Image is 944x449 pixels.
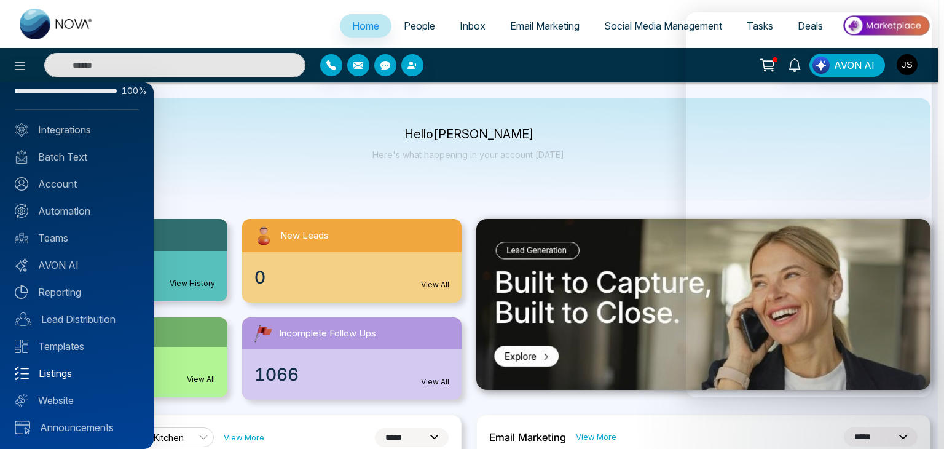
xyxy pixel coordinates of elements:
img: Automation.svg [15,204,28,218]
img: Integrated.svg [15,123,28,137]
a: Website [15,393,139,408]
img: Lead-dist.svg [15,312,31,326]
img: Avon-AI.svg [15,258,28,272]
img: announcements.svg [15,421,30,434]
a: Automation [15,204,139,218]
img: Account.svg [15,177,28,191]
img: batch_text_white.png [15,150,28,164]
a: Templates [15,339,139,354]
a: Integrations [15,122,139,137]
a: Listings [15,366,139,381]
img: Website.svg [15,394,28,407]
a: AVON AI [15,258,139,272]
a: Batch Text [15,149,139,164]
iframe: To enrich screen reader interactions, please activate Accessibility in Grammarly extension settings [686,12,932,397]
iframe: To enrich screen reader interactions, please activate Accessibility in Grammarly extension settings [902,407,932,437]
a: Lead Distribution [15,312,139,327]
img: Listings.svg [15,367,29,380]
span: 100% [122,87,139,95]
img: Reporting.svg [15,285,28,299]
a: Teams [15,231,139,245]
a: Account [15,177,139,191]
a: Reporting [15,285,139,300]
img: Templates.svg [15,340,28,353]
img: team.svg [15,231,28,245]
a: Announcements [15,420,139,435]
